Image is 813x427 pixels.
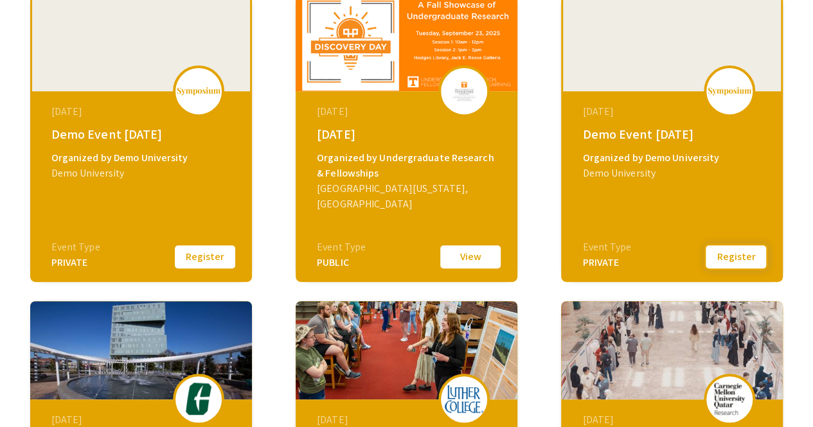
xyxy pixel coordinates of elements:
div: Demo Event [DATE] [582,125,765,144]
button: Register [704,243,768,270]
img: biomedical-sciences2025_eventCoverPhoto_f0c029__thumb.jpg [30,301,252,399]
div: [DATE] [582,104,765,119]
div: PRIVATE [51,255,100,270]
img: biomedical-sciences2025_eventLogo_e7ea32_.png [179,383,218,415]
img: 2025-experiential-learning-showcase_eventLogo_377aea_.png [445,385,483,413]
div: Demo Event [DATE] [51,125,234,144]
div: Organized by Demo University [51,150,234,166]
img: logo_v2.png [707,87,752,96]
div: Event Type [51,240,100,255]
div: PUBLIC [317,255,366,270]
img: discovery-day-2025_eventLogo_8ba5b6_.png [445,74,483,107]
div: [DATE] [51,104,234,119]
div: Organized by Undergraduate Research & Fellowships [317,150,499,181]
div: Event Type [317,240,366,255]
div: Event Type [582,240,631,255]
div: [DATE] [317,104,499,119]
div: PRIVATE [582,255,631,270]
div: [GEOGRAPHIC_DATA][US_STATE], [GEOGRAPHIC_DATA] [317,181,499,212]
div: Demo University [582,166,765,181]
img: summer-undergraduate-research-showcase-2025_eventCoverPhoto_d7183b__thumb.jpg [561,301,783,399]
img: summer-undergraduate-research-showcase-2025_eventLogo_367938_.png [710,383,749,415]
img: 2025-experiential-learning-showcase_eventCoverPhoto_3051d9__thumb.jpg [296,301,517,399]
div: Demo University [51,166,234,181]
div: [DATE] [317,125,499,144]
div: Organized by Demo University [582,150,765,166]
img: logo_v2.png [176,87,221,96]
button: Register [173,243,237,270]
button: View [438,243,503,270]
iframe: Chat [10,369,55,417]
